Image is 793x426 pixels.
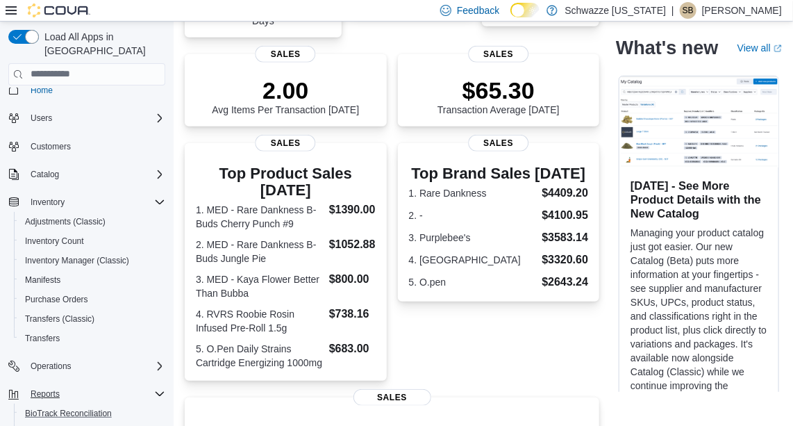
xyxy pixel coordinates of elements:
svg: External link [774,44,782,52]
button: Catalog [3,165,171,184]
dd: $683.00 [329,341,376,357]
a: Transfers [19,330,65,347]
input: Dark Mode [510,3,540,17]
button: Adjustments (Classic) [14,212,171,231]
span: Reports [31,388,60,400]
div: Transaction Average [DATE] [437,76,560,115]
button: Operations [3,357,171,376]
dd: $1052.88 [329,236,376,253]
dd: $4100.95 [542,207,588,224]
span: Transfers (Classic) [19,311,165,327]
span: SB [683,2,694,19]
dt: 3. Purplebee's [409,231,537,245]
h3: Top Product Sales [DATE] [196,165,376,199]
span: Dark Mode [510,17,511,18]
span: Feedback [457,3,499,17]
dd: $3320.60 [542,252,588,268]
dd: $4409.20 [542,185,588,202]
span: Home [25,81,165,99]
span: Inventory [31,197,65,208]
span: Catalog [25,166,165,183]
div: Sameer Bhatnagar [680,2,696,19]
span: Transfers [25,333,60,344]
button: Inventory [3,192,171,212]
span: Sales [256,46,316,63]
button: Users [3,108,171,128]
span: Sales [468,135,528,151]
span: Adjustments (Classic) [19,213,165,230]
dt: 5. O.pen [409,275,537,289]
p: | [671,2,674,19]
button: Manifests [14,270,171,290]
button: Inventory [25,194,70,211]
a: Adjustments (Classic) [19,213,111,230]
dd: $800.00 [329,271,376,288]
a: View allExternal link [737,42,782,53]
span: Purchase Orders [19,291,165,308]
a: Inventory Count [19,233,90,249]
button: Reports [25,386,65,402]
button: Catalog [25,166,65,183]
button: Transfers [14,329,171,348]
dt: 5. O.Pen Daily Strains Cartridge Energizing 1000mg [196,342,324,370]
span: Inventory Manager (Classic) [19,252,165,269]
h2: What's new [616,36,718,58]
p: Schwazze [US_STATE] [565,2,666,19]
button: BioTrack Reconciliation [14,404,171,423]
span: Operations [31,361,72,372]
dd: $1390.00 [329,202,376,218]
div: Avg Items Per Transaction [DATE] [212,76,359,115]
dd: $2643.24 [542,274,588,290]
span: BioTrack Reconciliation [25,408,112,419]
span: Manifests [19,272,165,288]
span: Catalog [31,169,59,180]
span: Home [31,85,53,96]
button: Transfers (Classic) [14,309,171,329]
h3: [DATE] - See More Product Details with the New Catalog [631,178,767,220]
span: Sales [353,389,431,406]
button: Inventory Manager (Classic) [14,251,171,270]
span: Inventory Count [25,236,84,247]
button: Customers [3,136,171,156]
span: Inventory Count [19,233,165,249]
h3: Top Brand Sales [DATE] [409,165,589,182]
button: Inventory Count [14,231,171,251]
span: Transfers [19,330,165,347]
button: Purchase Orders [14,290,171,309]
span: Users [25,110,165,126]
span: Operations [25,358,165,375]
a: Manifests [19,272,66,288]
span: Sales [256,135,316,151]
a: Purchase Orders [19,291,94,308]
span: Adjustments (Classic) [25,216,106,227]
button: Reports [3,384,171,404]
p: 2.00 [212,76,359,104]
button: Home [3,80,171,100]
dt: 4. RVRS Roobie Rosin Infused Pre-Roll 1.5g [196,307,324,335]
p: $65.30 [437,76,560,104]
span: Inventory Manager (Classic) [25,255,129,266]
a: Home [25,82,58,99]
span: Inventory [25,194,165,211]
a: Inventory Manager (Classic) [19,252,135,269]
a: Customers [25,138,76,155]
span: Transfers (Classic) [25,313,94,325]
span: Customers [31,141,71,152]
dt: 1. MED - Rare Dankness B-Buds Cherry Punch #9 [196,203,324,231]
span: Sales [468,46,528,63]
p: Managing your product catalog just got easier. Our new Catalog (Beta) puts more information at yo... [631,225,767,420]
a: Transfers (Classic) [19,311,100,327]
dd: $3583.14 [542,229,588,246]
dt: 2. - [409,208,537,222]
dt: 3. MED - Kaya Flower Better Than Bubba [196,272,324,300]
span: BioTrack Reconciliation [19,405,165,422]
dt: 1. Rare Dankness [409,186,537,200]
button: Operations [25,358,77,375]
span: Customers [25,138,165,155]
a: BioTrack Reconciliation [19,405,117,422]
span: Users [31,113,52,124]
span: Reports [25,386,165,402]
img: Cova [28,3,90,17]
dd: $738.16 [329,306,376,322]
dt: 2. MED - Rare Dankness B-Buds Jungle Pie [196,238,324,265]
